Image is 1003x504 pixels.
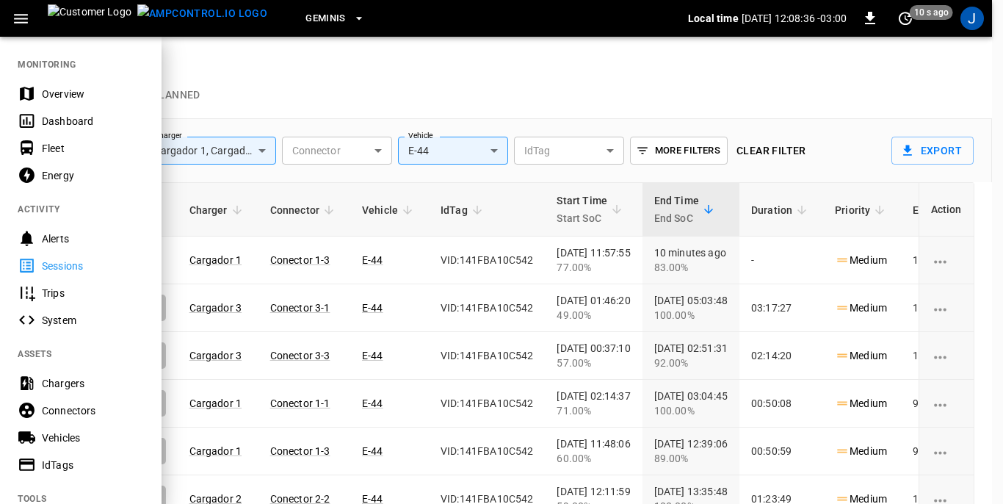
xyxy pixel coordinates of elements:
[910,5,953,20] span: 10 s ago
[894,7,917,30] button: set refresh interval
[42,259,144,273] div: Sessions
[137,4,267,23] img: ampcontrol.io logo
[42,376,144,391] div: Chargers
[42,313,144,328] div: System
[42,431,144,445] div: Vehicles
[742,11,847,26] p: [DATE] 12:08:36 -03:00
[960,7,984,30] div: profile-icon
[688,11,739,26] p: Local time
[42,87,144,101] div: Overview
[42,286,144,300] div: Trips
[42,168,144,183] div: Energy
[42,231,144,246] div: Alerts
[305,10,346,27] span: Geminis
[42,141,144,156] div: Fleet
[42,114,144,129] div: Dashboard
[48,4,131,32] img: Customer Logo
[42,458,144,472] div: IdTags
[42,403,144,418] div: Connectors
